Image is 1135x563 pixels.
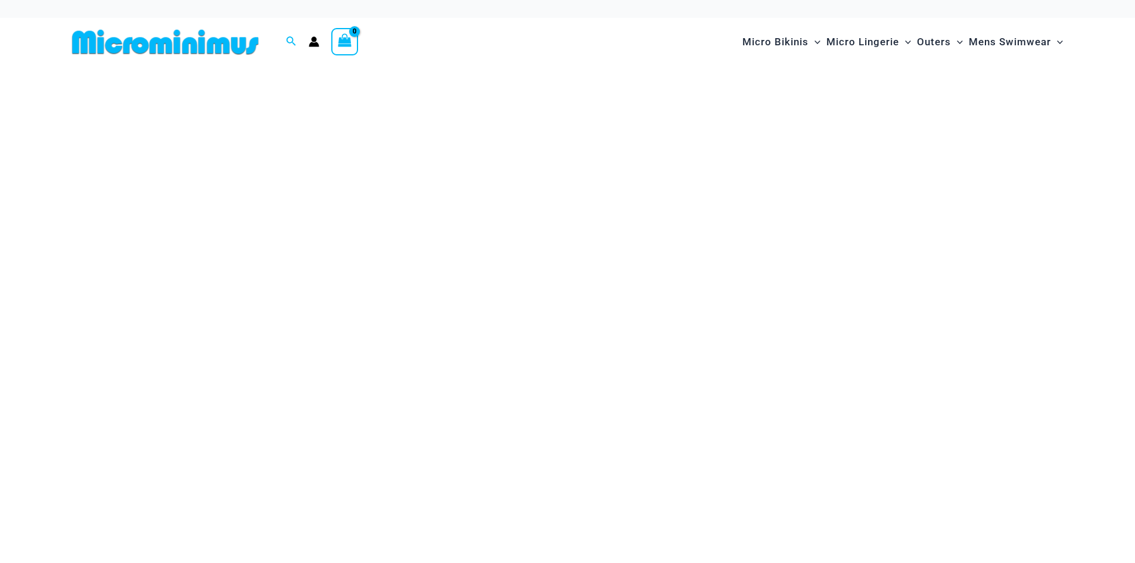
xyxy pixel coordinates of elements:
[823,24,914,60] a: Micro LingerieMenu ToggleMenu Toggle
[809,27,820,57] span: Menu Toggle
[738,22,1068,62] nav: Site Navigation
[969,27,1051,57] span: Mens Swimwear
[917,27,951,57] span: Outers
[899,27,911,57] span: Menu Toggle
[67,29,263,55] img: MM SHOP LOGO FLAT
[286,35,297,49] a: Search icon link
[1051,27,1063,57] span: Menu Toggle
[742,27,809,57] span: Micro Bikinis
[966,24,1066,60] a: Mens SwimwearMenu ToggleMenu Toggle
[914,24,966,60] a: OutersMenu ToggleMenu Toggle
[309,36,319,47] a: Account icon link
[331,28,359,55] a: View Shopping Cart, empty
[826,27,899,57] span: Micro Lingerie
[951,27,963,57] span: Menu Toggle
[739,24,823,60] a: Micro BikinisMenu ToggleMenu Toggle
